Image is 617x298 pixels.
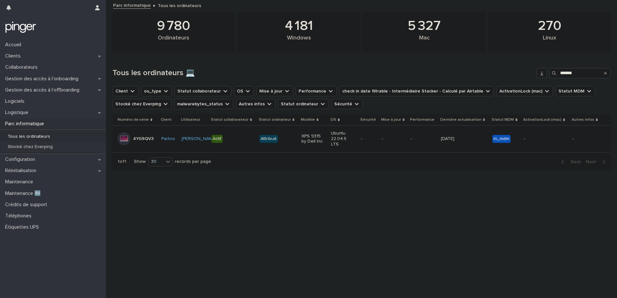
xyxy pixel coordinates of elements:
[524,136,547,142] p: -
[410,116,434,123] p: Performance
[550,68,611,78] input: Search
[567,160,581,164] span: Back
[3,42,26,48] p: Accueil
[211,116,248,123] p: Statut collaborateur
[330,116,336,123] p: OS
[112,154,131,170] p: 1 of 1
[496,86,553,96] button: ActivationLock (mac)
[586,160,600,164] span: Next
[148,158,164,165] div: 30
[3,87,85,93] p: Gestion des accès à l’offboarding
[499,18,600,34] div: 270
[572,116,594,123] p: Autres infos
[331,131,354,147] p: Ubuntu 22.04.5 LTS
[259,135,278,143] div: Attribué
[174,86,231,96] button: Statut collaborateur
[3,179,38,185] p: Maintenance
[523,116,561,123] p: ActivationLock (mac)
[374,18,474,34] div: 5 327
[411,136,434,142] p: -
[5,21,36,34] img: mTgBEunGTSyRkCgitkcU
[174,99,233,109] button: malwarebytes_status
[3,202,52,208] p: Crédits de support
[296,86,337,96] button: Performance
[211,135,223,143] div: Actif
[360,116,376,123] p: Sécurité
[123,18,224,34] div: 9 780
[572,136,595,142] p: -
[118,116,149,123] p: Numéro de série
[3,134,55,139] p: Tous les ordinateurs
[113,1,151,9] a: Parc informatique
[3,64,43,70] p: Collaborateurs
[256,86,293,96] button: Mise à jour
[3,168,41,174] p: Réinitialisation
[301,116,315,123] p: Modèle
[134,159,146,164] p: Show
[182,136,217,142] a: [PERSON_NAME]
[133,136,154,142] p: 4YG9QV3
[3,190,46,197] p: Maintenance 🆕
[259,116,291,123] p: Statut ordinateur
[331,99,363,109] button: Sécurité
[339,86,494,96] button: check in date filtrable - Intermédiaire Stacker - Calculé par Airtable
[441,135,456,142] p: [DATE]
[440,116,481,123] p: Dernière actualisation
[3,144,58,150] p: Stocké chez Everping
[249,18,349,34] div: 4 181
[499,35,600,48] div: Linux
[3,224,44,230] p: Étiquettes UPS
[492,116,514,123] p: Statut MDM
[382,136,405,142] p: -
[3,110,33,116] p: Logistique
[175,159,211,164] p: records per page
[278,99,329,109] button: Statut ordinateur
[3,98,30,104] p: Logiciels
[249,35,349,48] div: Windows
[3,53,26,59] p: Clients
[3,156,40,162] p: Configuration
[556,159,583,165] button: Back
[556,86,595,96] button: Statut MDM
[301,134,324,145] p: XPS 9315 by Dell Inc.
[361,136,377,142] p: -
[234,86,254,96] button: OS
[112,68,534,78] h1: Tous les ordinateurs 💻
[374,35,474,48] div: Mac
[3,121,49,127] p: Parc informatique
[236,99,275,109] button: Autres infos
[161,136,175,142] a: Partoo
[141,86,172,96] button: os_type
[158,2,201,9] p: Tous les ordinateurs
[181,116,200,123] p: Utilisateur
[492,135,511,143] div: in_mdm
[161,116,172,123] p: Client
[112,126,611,152] tr: 4YG9QV3Partoo [PERSON_NAME] ActifAttribuéXPS 9315 by Dell Inc.Ubuntu 22.04.5 LTS---[DATE][DATE] i...
[583,159,611,165] button: Next
[3,213,37,219] p: Téléphones
[123,35,224,48] div: Ordinateurs
[3,76,84,82] p: Gestion des accès à l’onboarding
[112,86,139,96] button: Client
[112,99,172,109] button: Stocké chez Everping
[381,116,401,123] p: Mise à jour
